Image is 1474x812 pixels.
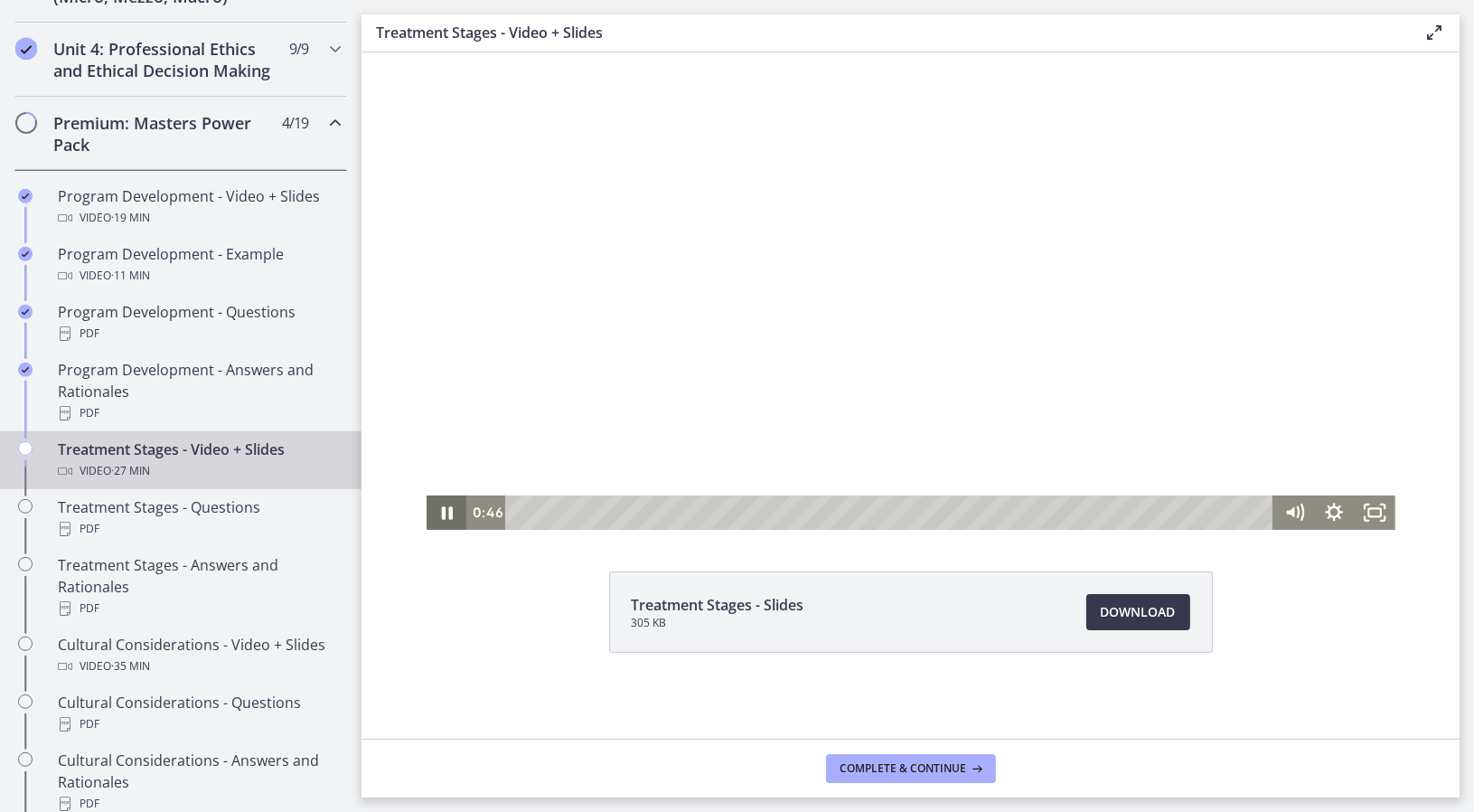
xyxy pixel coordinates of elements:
div: PDF [58,713,340,735]
h3: Treatment Stages - Video + Slides [376,22,1394,43]
div: PDF [58,598,340,619]
button: Complete & continue [826,754,996,783]
i: Completed [15,38,37,60]
span: Download [1101,601,1176,623]
div: Program Development - Video + Slides [58,185,340,229]
div: Video [58,460,340,482]
div: Program Development - Questions [58,301,340,345]
span: · 35 min [111,656,150,677]
span: 9 / 9 [289,38,308,60]
div: Treatment Stages - Questions [58,496,340,540]
div: Video [58,207,340,229]
div: PDF [58,518,340,540]
a: Download [1086,594,1190,630]
div: Cultural Considerations - Questions [58,692,340,735]
span: 305 KB [632,616,804,630]
h2: Unit 4: Professional Ethics and Ethical Decision Making [53,38,274,81]
div: PDF [58,323,340,345]
span: 4 / 19 [282,112,308,134]
i: Completed [18,189,33,203]
div: Program Development - Answers and Rationales [58,359,340,424]
div: PDF [58,402,340,424]
h2: Premium: Masters Power Pack [53,112,274,156]
span: Treatment Stages - Slides [632,594,804,616]
span: · 27 min [111,460,150,482]
div: Treatment Stages - Answers and Rationales [58,554,340,619]
i: Completed [18,305,33,319]
div: Video [58,656,340,677]
i: Completed [18,247,33,261]
span: · 19 min [111,207,150,229]
span: Complete & continue [840,761,967,776]
div: Program Development - Example [58,243,340,287]
div: Cultural Considerations - Video + Slides [58,634,340,677]
i: Completed [18,363,33,377]
span: · 11 min [111,265,150,287]
div: Treatment Stages - Video + Slides [58,439,340,482]
div: Video [58,265,340,287]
